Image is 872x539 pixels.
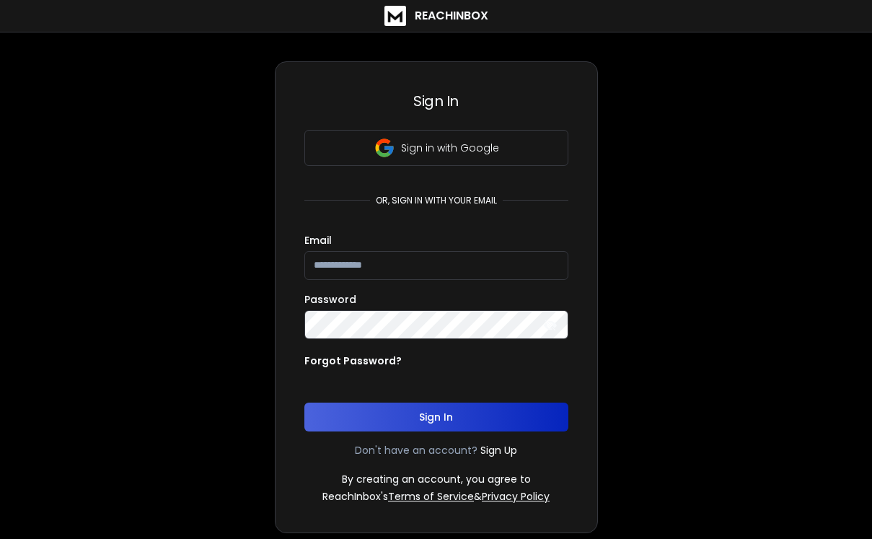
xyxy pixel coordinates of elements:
img: logo [384,6,406,26]
h1: ReachInbox [415,7,488,25]
label: Password [304,294,356,304]
button: Sign In [304,403,568,431]
p: ReachInbox's & [322,489,550,504]
h3: Sign In [304,91,568,111]
a: ReachInbox [384,6,488,26]
p: Sign in with Google [401,141,499,155]
button: Sign in with Google [304,130,568,166]
label: Email [304,235,332,245]
p: By creating an account, you agree to [342,472,531,486]
p: or, sign in with your email [370,195,503,206]
p: Forgot Password? [304,354,402,368]
a: Privacy Policy [482,489,550,504]
a: Sign Up [480,443,517,457]
a: Terms of Service [388,489,474,504]
p: Don't have an account? [355,443,477,457]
